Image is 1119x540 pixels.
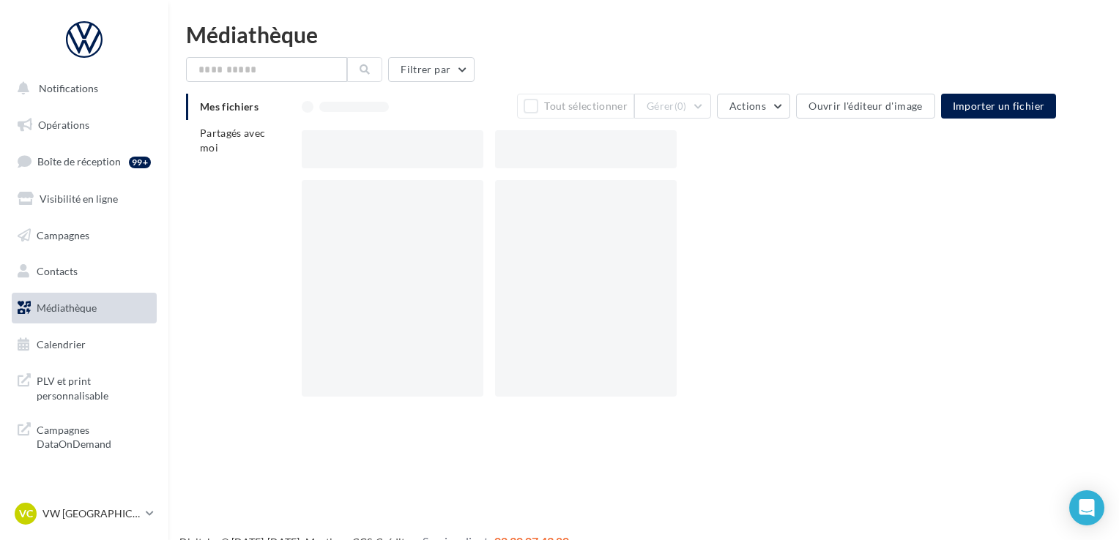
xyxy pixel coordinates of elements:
[39,82,98,94] span: Notifications
[9,329,160,360] a: Calendrier
[37,338,86,350] span: Calendrier
[37,420,151,451] span: Campagnes DataOnDemand
[40,192,118,205] span: Visibilité en ligne
[9,256,160,287] a: Contacts
[37,228,89,241] span: Campagnes
[9,184,160,214] a: Visibilité en ligne
[37,301,97,314] span: Médiathèque
[1069,490,1104,525] div: Open Intercom Messenger
[38,119,89,131] span: Opérations
[186,23,1101,45] div: Médiathèque
[717,94,790,119] button: Actions
[729,100,766,112] span: Actions
[37,371,151,402] span: PLV et print personnalisable
[953,100,1045,112] span: Importer un fichier
[19,506,33,521] span: VC
[517,94,634,119] button: Tout sélectionner
[200,127,266,154] span: Partagés avec moi
[9,293,160,323] a: Médiathèque
[129,157,151,168] div: 99+
[674,100,687,112] span: (0)
[37,155,121,168] span: Boîte de réception
[9,110,160,140] a: Opérations
[9,73,154,104] button: Notifications
[9,220,160,251] a: Campagnes
[9,414,160,457] a: Campagnes DataOnDemand
[941,94,1057,119] button: Importer un fichier
[796,94,934,119] button: Ouvrir l'éditeur d'image
[9,146,160,177] a: Boîte de réception99+
[200,100,259,113] span: Mes fichiers
[37,265,78,277] span: Contacts
[9,365,160,408] a: PLV et print personnalisable
[12,500,157,528] a: VC VW [GEOGRAPHIC_DATA]
[42,506,140,521] p: VW [GEOGRAPHIC_DATA]
[634,94,711,119] button: Gérer(0)
[388,57,475,82] button: Filtrer par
